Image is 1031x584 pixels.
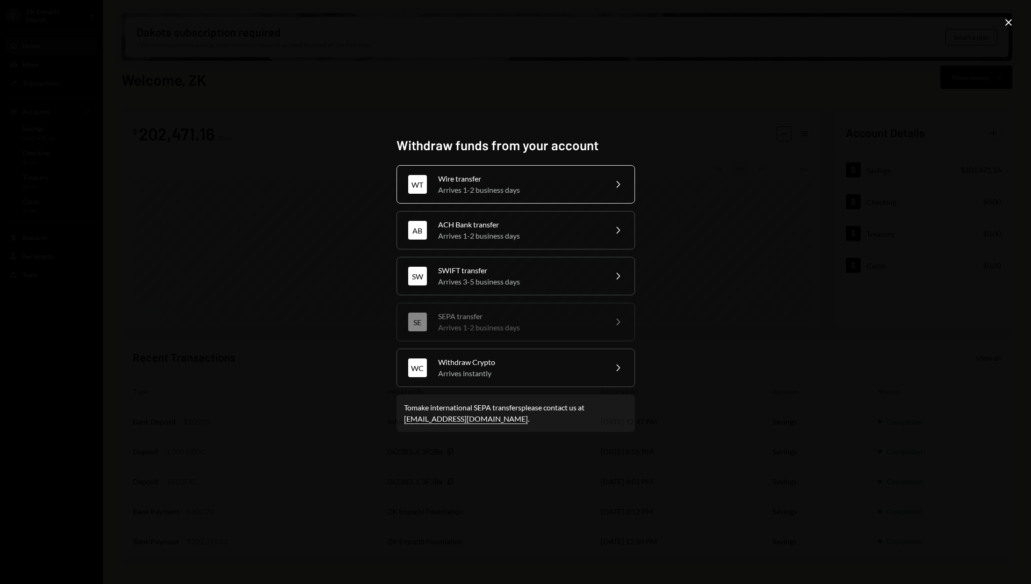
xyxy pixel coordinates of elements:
button: SWSWIFT transferArrives 3-5 business days [397,257,635,295]
div: SWIFT transfer [438,265,601,276]
div: Arrives 1-2 business days [438,184,601,196]
div: To make international SEPA transfers please contact us at . [404,402,627,424]
h2: Withdraw funds from your account [397,136,635,154]
div: Arrives 3-5 business days [438,276,601,287]
div: Withdraw Crypto [438,357,601,368]
div: ACH Bank transfer [438,219,601,230]
div: WC [408,358,427,377]
button: SESEPA transferArrives 1-2 business days [397,303,635,341]
div: Wire transfer [438,173,601,184]
div: Arrives 1-2 business days [438,230,601,241]
div: Arrives 1-2 business days [438,322,601,333]
button: WCWithdraw CryptoArrives instantly [397,349,635,387]
div: Arrives instantly [438,368,601,379]
div: AB [408,221,427,240]
button: WTWire transferArrives 1-2 business days [397,165,635,204]
a: [EMAIL_ADDRESS][DOMAIN_NAME] [404,414,528,424]
div: SE [408,313,427,331]
div: SW [408,267,427,285]
button: ABACH Bank transferArrives 1-2 business days [397,211,635,249]
div: WT [408,175,427,194]
div: SEPA transfer [438,311,601,322]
